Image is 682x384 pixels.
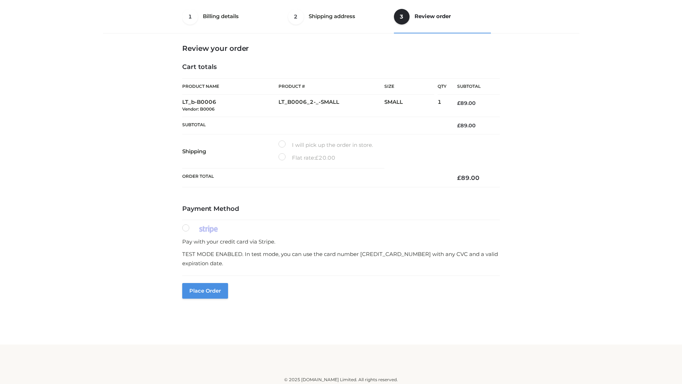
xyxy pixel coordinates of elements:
label: Flat rate: [278,153,335,162]
p: Pay with your credit card via Stripe. [182,237,500,246]
td: SMALL [384,95,438,117]
span: £ [457,100,460,106]
div: © 2025 [DOMAIN_NAME] Limited. All rights reserved. [105,376,577,383]
th: Size [384,79,434,95]
th: Subtotal [182,117,446,134]
span: £ [457,174,461,181]
h4: Payment Method [182,205,500,213]
small: Vendor: B0006 [182,106,215,112]
th: Qty [438,78,446,95]
p: TEST MODE ENABLED. In test mode, you can use the card number [CREDIT_CARD_NUMBER] with any CVC an... [182,250,500,268]
th: Subtotal [446,79,500,95]
td: LT_B0006_2-_-SMALL [278,95,384,117]
td: LT_b-B0006 [182,95,278,117]
bdi: 89.00 [457,174,480,181]
td: 1 [438,95,446,117]
bdi: 89.00 [457,122,476,129]
h3: Review your order [182,44,500,53]
th: Order Total [182,169,446,187]
h4: Cart totals [182,63,500,71]
th: Product Name [182,78,278,95]
bdi: 20.00 [315,154,335,161]
span: £ [457,122,460,129]
button: Place order [182,283,228,299]
span: £ [315,154,319,161]
th: Shipping [182,134,278,169]
label: I will pick up the order in store. [278,140,373,150]
th: Product # [278,78,384,95]
bdi: 89.00 [457,100,476,106]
